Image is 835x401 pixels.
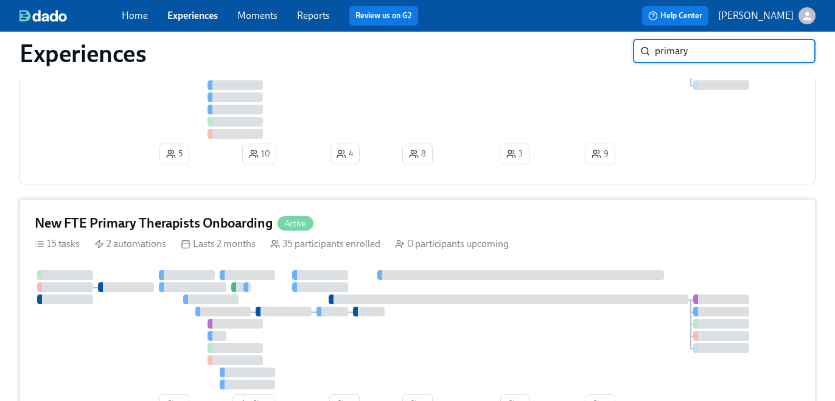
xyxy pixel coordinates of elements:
[355,10,412,22] a: Review us on G2
[592,148,609,160] span: 9
[648,10,702,22] span: Help Center
[19,10,122,22] a: dado
[19,10,67,22] img: dado
[19,39,147,68] h1: Experiences
[337,148,353,160] span: 4
[585,144,615,164] button: 9
[642,6,708,26] button: Help Center
[167,10,218,21] a: Experiences
[330,144,360,164] button: 4
[35,214,273,232] h4: New FTE Primary Therapists Onboarding
[278,219,313,228] span: Active
[181,237,256,251] div: Lasts 2 months
[655,39,816,63] input: Search by name
[409,148,426,160] span: 8
[122,10,148,21] a: Home
[249,148,270,160] span: 10
[297,10,330,21] a: Reports
[506,148,523,160] span: 3
[242,144,276,164] button: 10
[35,237,80,251] div: 15 tasks
[94,237,166,251] div: 2 automations
[270,237,380,251] div: 35 participants enrolled
[402,144,433,164] button: 8
[718,9,794,23] p: [PERSON_NAME]
[166,148,183,160] span: 5
[500,144,529,164] button: 3
[395,237,509,251] div: 0 participants upcoming
[159,144,189,164] button: 5
[349,6,418,26] button: Review us on G2
[718,7,816,24] button: [PERSON_NAME]
[237,10,278,21] a: Moments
